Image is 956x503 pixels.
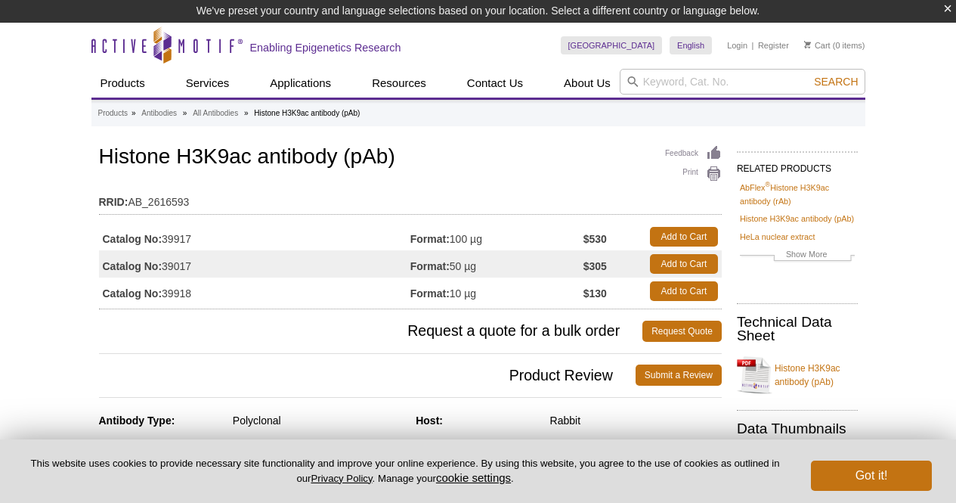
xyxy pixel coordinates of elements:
[650,254,718,274] a: Add to Cart
[99,365,636,386] span: Product Review
[636,365,722,386] a: Submit a Review
[233,414,404,427] div: Polyclonal
[670,36,712,54] a: English
[436,471,511,484] button: cookie settings
[665,166,722,182] a: Print
[99,321,643,342] span: Request a quote for a bulk order
[737,315,858,343] h2: Technical Data Sheet
[740,230,815,244] a: HeLa nuclear extract
[416,415,443,427] strong: Host:
[550,414,722,427] div: Rabbit
[458,69,532,98] a: Contact Us
[410,232,450,246] strong: Format:
[250,41,401,54] h2: Enabling Epigenetics Research
[261,69,340,98] a: Applications
[311,473,372,484] a: Privacy Policy
[99,195,128,209] strong: RRID:
[737,151,858,179] h2: RELATED PRODUCTS
[91,69,154,98] a: Products
[410,287,450,300] strong: Format:
[811,461,932,491] button: Got it!
[561,36,663,54] a: [GEOGRAPHIC_DATA]
[766,181,771,188] sup: ®
[177,69,239,98] a: Services
[740,212,854,225] a: Histone H3K9ac antibody (pAb)
[758,40,789,51] a: Register
[809,75,862,88] button: Search
[620,69,865,95] input: Keyword, Cat. No.
[98,107,128,120] a: Products
[183,109,187,117] li: »
[650,227,718,247] a: Add to Cart
[804,36,865,54] li: (0 items)
[410,278,583,305] td: 10 µg
[244,109,249,117] li: »
[103,259,162,273] strong: Catalog No:
[752,36,754,54] li: |
[814,76,858,88] span: Search
[804,40,831,51] a: Cart
[99,186,722,210] td: AB_2616593
[804,41,811,48] img: Your Cart
[583,259,607,273] strong: $305
[642,321,722,342] a: Request Quote
[99,250,410,278] td: 39017
[103,232,162,246] strong: Catalog No:
[99,415,175,427] strong: Antibody Type:
[233,439,404,452] div: IgG
[740,181,855,208] a: AbFlex®Histone H3K9ac antibody (rAb)
[24,457,786,486] p: This website uses cookies to provide necessary site functionality and improve your online experie...
[550,439,722,452] div: 17 kDa
[99,223,410,250] td: 39917
[410,259,450,273] strong: Format:
[583,287,607,300] strong: $130
[650,281,718,301] a: Add to Cart
[740,247,855,265] a: Show More
[254,109,360,117] li: Histone H3K9ac antibody (pAb)
[193,107,238,120] a: All Antibodies
[99,278,410,305] td: 39918
[737,352,858,398] a: Histone H3K9ac antibody (pAb)
[583,232,607,246] strong: $530
[410,250,583,278] td: 50 µg
[727,40,747,51] a: Login
[99,145,722,171] h1: Histone H3K9ac antibody (pAb)
[410,223,583,250] td: 100 µg
[131,109,136,117] li: »
[665,145,722,162] a: Feedback
[363,69,435,98] a: Resources
[103,287,162,300] strong: Catalog No:
[141,107,177,120] a: Antibodies
[555,69,620,98] a: About Us
[737,422,858,436] h2: Data Thumbnails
